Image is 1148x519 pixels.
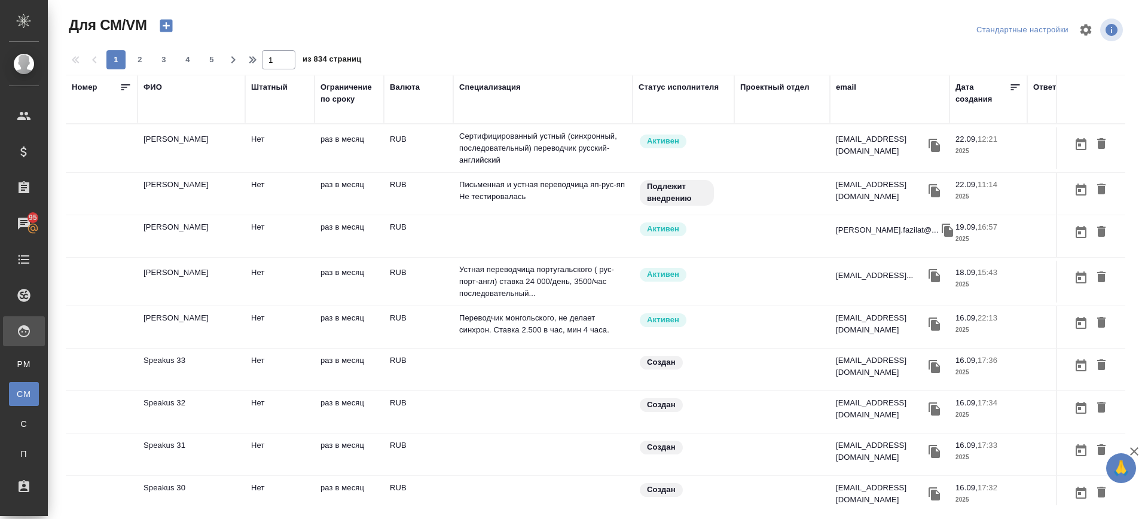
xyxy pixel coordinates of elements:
[384,476,453,518] td: RUB
[459,130,627,166] p: Сертифицированный устный (синхронный, последовательный) переводчик русский-английский
[1091,179,1112,201] button: Удалить
[1100,19,1125,41] span: Посмотреть информацию
[202,50,221,69] button: 5
[1091,439,1112,462] button: Удалить
[15,448,33,460] span: П
[740,81,810,93] div: Проектный отдел
[152,16,181,36] button: Создать
[1091,267,1112,289] button: Удалить
[384,127,453,169] td: RUB
[926,358,944,375] button: Скопировать
[384,306,453,348] td: RUB
[320,81,378,105] div: Ограничение по сроку
[1071,439,1091,462] button: Открыть календарь загрузки
[955,81,1009,105] div: Дата создания
[15,358,33,370] span: PM
[1033,81,1095,93] div: Ответственный
[926,182,944,200] button: Скопировать
[178,54,197,66] span: 4
[1071,133,1091,155] button: Открыть календарь загрузки
[836,482,926,506] p: [EMAIL_ADDRESS][DOMAIN_NAME]
[315,391,384,433] td: раз в месяц
[978,313,997,322] p: 22:13
[926,485,944,503] button: Скопировать
[955,367,1021,378] p: 2025
[836,270,913,282] p: [EMAIL_ADDRESS]...
[245,349,315,390] td: Нет
[926,315,944,333] button: Скопировать
[1091,482,1112,504] button: Удалить
[9,382,39,406] a: CM
[66,16,147,35] span: Для СМ/VM
[459,179,627,203] p: Письменная и устная переводчица яп-рус-яп Не тестировалась
[647,484,676,496] p: Создан
[1071,397,1091,419] button: Открыть календарь загрузки
[955,441,978,450] p: 16.09,
[1091,355,1112,377] button: Удалить
[315,433,384,475] td: раз в месяц
[9,412,39,436] a: С
[138,433,245,475] td: Speakus 31
[384,349,453,390] td: RUB
[955,135,978,144] p: 22.09,
[639,81,719,93] div: Статус исполнителя
[1071,355,1091,377] button: Открыть календарь загрузки
[245,433,315,475] td: Нет
[1091,133,1112,155] button: Удалить
[836,355,926,378] p: [EMAIL_ADDRESS][DOMAIN_NAME]
[926,400,944,418] button: Скопировать
[978,398,997,407] p: 17:34
[955,398,978,407] p: 16.09,
[926,267,944,285] button: Скопировать
[138,261,245,303] td: [PERSON_NAME]
[1071,221,1091,243] button: Открыть календарь загрузки
[315,349,384,390] td: раз в месяц
[202,54,221,66] span: 5
[390,81,420,93] div: Валюта
[245,127,315,169] td: Нет
[926,136,944,154] button: Скопировать
[315,261,384,303] td: раз в месяц
[15,418,33,430] span: С
[245,476,315,518] td: Нет
[639,312,728,328] div: Рядовой исполнитель: назначай с учетом рейтинга
[836,397,926,421] p: [EMAIL_ADDRESS][DOMAIN_NAME]
[138,215,245,257] td: [PERSON_NAME]
[303,52,361,69] span: из 834 страниц
[138,391,245,433] td: Speakus 32
[836,224,939,236] p: [PERSON_NAME].fazilat@...
[3,209,45,239] a: 95
[955,313,978,322] p: 16.09,
[955,145,1021,157] p: 2025
[955,268,978,277] p: 18.09,
[939,221,957,239] button: Скопировать
[315,306,384,348] td: раз в месяц
[955,180,978,189] p: 22.09,
[143,81,162,93] div: ФИО
[836,179,926,203] p: [EMAIL_ADDRESS][DOMAIN_NAME]
[955,451,1021,463] p: 2025
[639,221,728,237] div: Рядовой исполнитель: назначай с учетом рейтинга
[154,54,173,66] span: 3
[178,50,197,69] button: 4
[459,81,521,93] div: Специализация
[955,279,1021,291] p: 2025
[9,352,39,376] a: PM
[245,391,315,433] td: Нет
[315,127,384,169] td: раз в месяц
[138,476,245,518] td: Speakus 30
[315,476,384,518] td: раз в месяц
[955,356,978,365] p: 16.09,
[245,215,315,257] td: Нет
[836,81,856,93] div: email
[647,223,679,235] p: Активен
[154,50,173,69] button: 3
[251,81,288,93] div: Штатный
[639,179,728,207] div: Свежая кровь: на первые 3 заказа по тематике ставь редактора и фиксируй оценки
[973,21,1071,39] div: split button
[72,81,97,93] div: Номер
[836,439,926,463] p: [EMAIL_ADDRESS][DOMAIN_NAME]
[315,173,384,215] td: раз в месяц
[1071,16,1100,44] span: Настроить таблицу
[978,483,997,492] p: 17:32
